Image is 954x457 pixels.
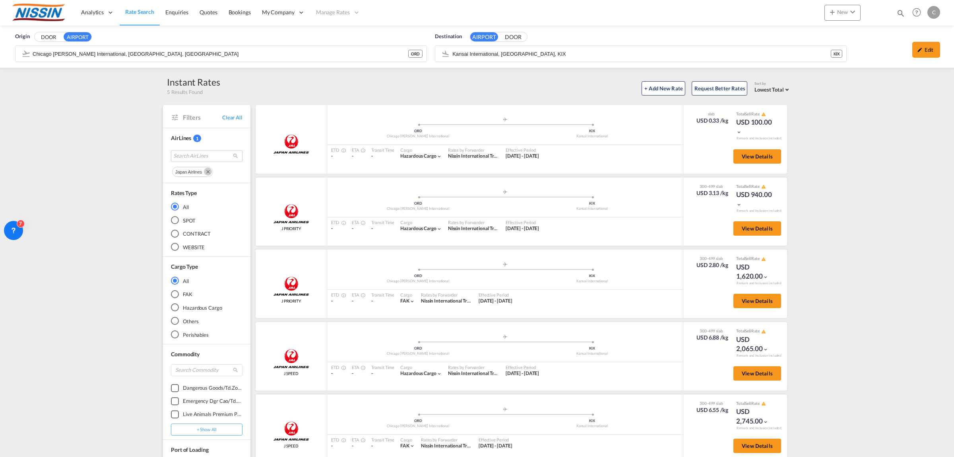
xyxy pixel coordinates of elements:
[754,86,784,93] span: Lowest Total
[448,219,498,225] div: Rates by Forwarder
[64,32,91,41] button: AIRPORT
[479,443,512,449] span: [DATE] - [DATE]
[331,147,344,153] div: ETD
[352,225,353,231] span: -
[506,153,539,159] span: [DATE] - [DATE]
[171,243,242,251] md-radio-button: WEBSITE
[183,113,222,122] span: Filters
[505,346,679,351] div: KIX
[479,443,512,449] div: 09 Oct 2025 - 31 Oct 2025
[273,204,309,224] img: Japan Airlines
[331,153,333,159] span: -
[175,170,202,174] span: japan airlines
[339,148,344,153] md-icon: Estimated Time Of Departure
[448,225,521,231] span: Nissin International Transport USA
[927,6,940,19] div: C
[500,407,510,411] md-icon: assets/icons/custom/roll-o-plane.svg
[694,328,728,334] div: 300-499 slab
[316,8,350,16] span: Manage Rates
[848,7,857,17] md-icon: icon-chevron-down
[421,292,471,298] div: Rates by Forwarder
[33,48,408,60] input: Search by Airport
[400,219,442,225] div: Cargo
[506,225,539,231] span: [DATE] - [DATE]
[331,364,344,370] div: ETD
[331,443,333,449] span: -
[736,184,776,190] div: Total Rate
[352,292,364,298] div: ETA
[175,167,204,177] div: Press delete to remove this chip.
[505,273,679,279] div: KIX
[352,364,364,370] div: ETA
[505,201,679,206] div: KIX
[828,9,857,15] span: New
[754,84,791,94] md-select: Select: Lowest Total
[828,7,837,17] md-icon: icon-plus 400-fg
[761,184,766,189] md-icon: icon-alert
[200,9,217,16] span: Quotes
[400,292,415,298] div: Cargo
[371,225,394,232] div: -
[400,370,436,376] span: Hazardous Cargo
[331,129,505,134] div: ORD
[736,202,742,207] md-icon: icon-chevron-down
[371,298,394,305] div: -
[171,290,242,298] md-radio-button: FAK
[371,443,394,449] div: -
[448,370,521,376] span: Nissin International Transport USA
[171,216,242,224] md-radio-button: SPOT
[694,184,728,189] div: 300-499 slab
[761,112,766,117] md-icon: icon-alert
[331,351,505,356] div: Chicago [PERSON_NAME] International
[281,226,301,231] span: J PRIORITY
[692,81,747,96] button: Request Better Rates
[479,437,512,443] div: Effective Period
[505,424,679,429] div: Kansai International
[331,424,505,429] div: Chicago [PERSON_NAME] International
[505,134,679,139] div: Kansai International
[371,153,394,160] div: -
[761,329,766,334] md-icon: icon-alert
[331,346,505,351] div: ORD
[409,299,415,304] md-icon: icon-chevron-down
[505,418,679,424] div: KIX
[352,147,364,153] div: ETA
[421,443,471,449] div: Nissin International Transport USA
[733,294,781,308] button: View Details
[167,88,203,96] span: 5 Results Found
[352,370,353,376] span: -
[500,117,510,121] md-icon: assets/icons/custom/roll-o-plane.svg
[359,148,363,153] md-icon: Estimated Time Of Arrival
[696,189,728,197] div: USD 3.13 /kg
[35,33,62,42] button: DOOR
[736,262,776,281] div: USD 1,620.00
[352,298,353,304] span: -
[733,366,781,381] button: View Details
[745,256,751,261] span: Sell
[696,261,728,269] div: USD 2.80 /kg
[400,147,442,153] div: Cargo
[352,219,364,225] div: ETA
[479,298,512,304] span: [DATE] - [DATE]
[745,401,751,406] span: Sell
[273,276,309,296] img: Japan Airlines
[642,81,685,96] button: + Add New Rate
[421,437,471,443] div: Rates by Forwarder
[435,33,462,41] span: Destination
[505,351,679,356] div: Kansai International
[831,50,843,58] div: KIX
[736,407,776,426] div: USD 2,745.00
[331,201,505,206] div: ORD
[165,9,188,16] span: Enquiries
[736,400,776,407] div: Total Rate
[736,117,776,137] div: USD 100.00
[421,443,494,449] span: Nissin International Transport USA
[448,153,498,160] div: Nissin International Transport USA
[917,47,923,53] md-icon: icon-pencil
[910,6,927,20] div: Help
[731,209,787,213] div: Remark and Inclusion included
[331,273,505,279] div: ORD
[505,129,679,134] div: KIX
[262,8,295,16] span: My Company
[696,334,728,342] div: USD 6.88 /kg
